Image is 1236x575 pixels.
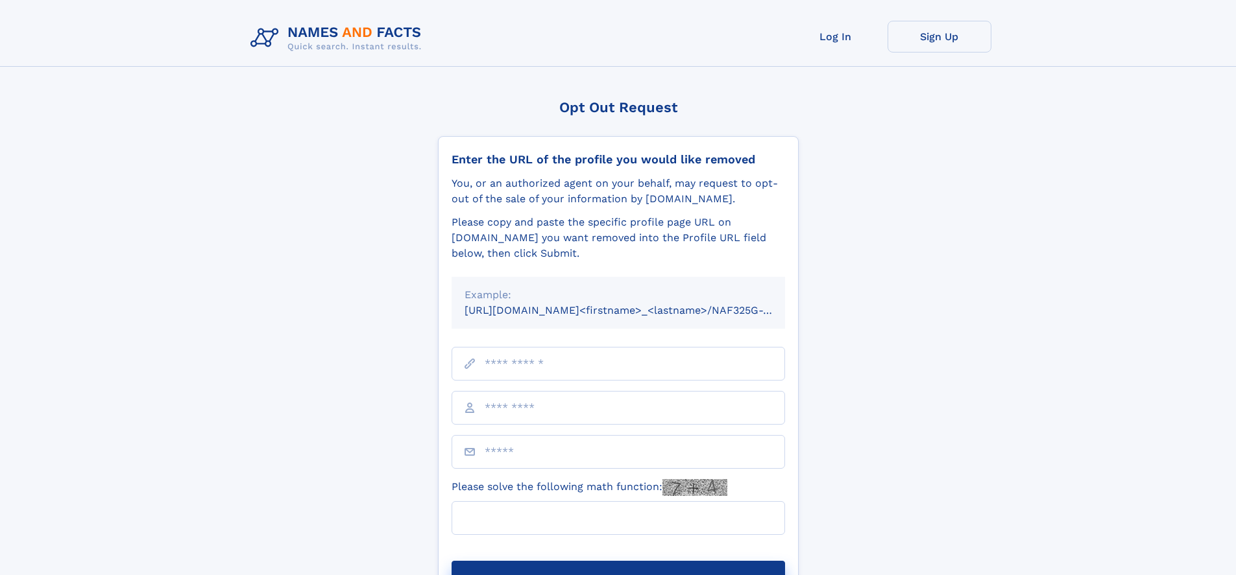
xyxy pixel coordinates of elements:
[888,21,991,53] a: Sign Up
[245,21,432,56] img: Logo Names and Facts
[452,215,785,261] div: Please copy and paste the specific profile page URL on [DOMAIN_NAME] you want removed into the Pr...
[452,479,727,496] label: Please solve the following math function:
[465,287,772,303] div: Example:
[452,152,785,167] div: Enter the URL of the profile you would like removed
[452,176,785,207] div: You, or an authorized agent on your behalf, may request to opt-out of the sale of your informatio...
[465,304,810,316] small: [URL][DOMAIN_NAME]<firstname>_<lastname>/NAF325G-xxxxxxxx
[784,21,888,53] a: Log In
[438,99,799,115] div: Opt Out Request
